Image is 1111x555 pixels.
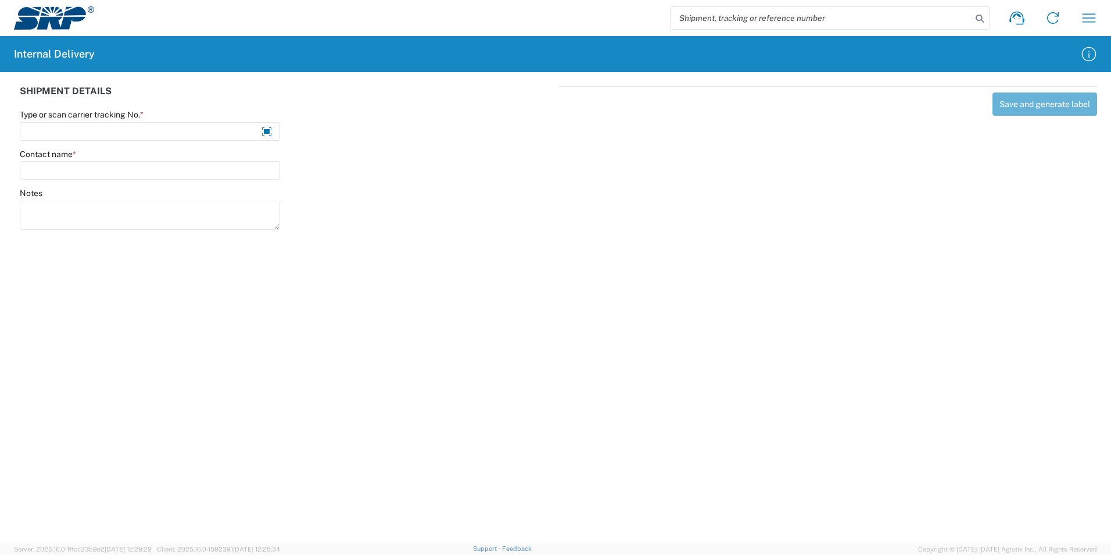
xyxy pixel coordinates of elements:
label: Type or scan carrier tracking No. [20,109,144,120]
label: Contact name [20,149,76,159]
div: SHIPMENT DETAILS [20,86,553,109]
h2: Internal Delivery [14,47,95,61]
span: [DATE] 12:25:34 [233,546,280,553]
span: [DATE] 12:29:29 [105,546,152,553]
a: Support [473,545,502,552]
a: Feedback [502,545,532,552]
span: Server: 2025.16.0-1ffcc23b9e2 [14,546,152,553]
span: Copyright © [DATE]-[DATE] Agistix Inc., All Rights Reserved [918,544,1097,554]
label: Notes [20,188,42,198]
img: srp [14,6,94,30]
input: Shipment, tracking or reference number [671,7,972,29]
span: Client: 2025.16.0-1592391 [157,546,280,553]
